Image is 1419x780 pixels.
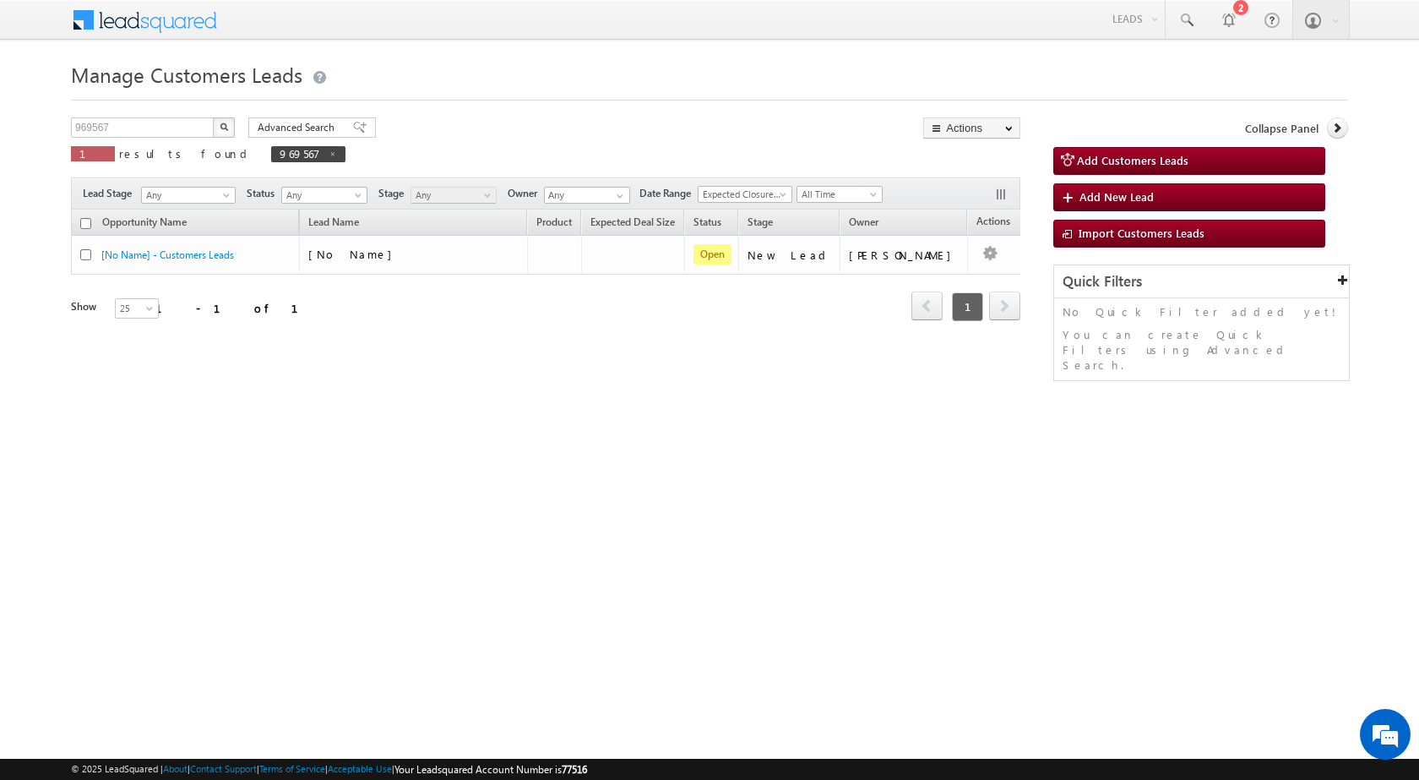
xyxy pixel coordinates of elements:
[968,212,1019,234] span: Actions
[699,187,786,202] span: Expected Closure Date
[259,763,325,774] a: Terms of Service
[394,763,587,776] span: Your Leadsquared Account Number is
[119,146,253,161] span: results found
[163,763,188,774] a: About
[142,188,230,203] span: Any
[796,186,883,203] a: All Time
[220,123,228,131] img: Search
[952,292,983,321] span: 1
[79,146,106,161] span: 1
[101,248,234,261] a: [No Name] - Customers Leads
[1063,304,1340,319] p: No Quick Filter added yet!
[911,293,943,320] a: prev
[378,186,410,201] span: Stage
[923,117,1020,139] button: Actions
[607,188,628,205] a: Show All Items
[1079,226,1204,240] span: Import Customers Leads
[582,213,683,235] a: Expected Deal Size
[281,187,367,204] a: Any
[411,188,492,203] span: Any
[544,187,630,204] input: Type to Search
[410,187,497,204] a: Any
[102,215,187,228] span: Opportunity Name
[989,292,1020,320] span: next
[80,218,91,229] input: Check all records
[141,187,236,204] a: Any
[698,186,792,203] a: Expected Closure Date
[71,299,101,314] div: Show
[94,213,195,235] a: Opportunity Name
[247,186,281,201] span: Status
[280,146,320,161] span: 969567
[71,761,587,777] span: © 2025 LeadSquared | | | | |
[1077,153,1188,167] span: Add Customers Leads
[155,298,318,318] div: 1 - 1 of 1
[739,213,781,235] a: Stage
[1063,327,1340,373] p: You can create Quick Filters using Advanced Search.
[748,215,773,228] span: Stage
[685,213,730,235] a: Status
[639,186,698,201] span: Date Range
[562,763,587,776] span: 77516
[911,292,943,320] span: prev
[1079,189,1154,204] span: Add New Lead
[536,215,572,228] span: Product
[282,188,362,203] span: Any
[590,215,675,228] span: Expected Deal Size
[308,247,400,261] span: [No Name]
[116,301,160,316] span: 25
[989,293,1020,320] a: next
[1245,121,1318,136] span: Collapse Panel
[693,244,731,265] span: Open
[71,61,302,88] span: Manage Customers Leads
[190,763,257,774] a: Contact Support
[258,120,340,135] span: Advanced Search
[508,186,544,201] span: Owner
[83,186,139,201] span: Lead Stage
[1054,265,1349,298] div: Quick Filters
[849,248,960,263] div: [PERSON_NAME]
[849,215,878,228] span: Owner
[115,298,159,319] a: 25
[797,187,878,202] span: All Time
[328,763,392,774] a: Acceptable Use
[748,248,832,263] div: New Lead
[300,213,367,235] span: Lead Name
